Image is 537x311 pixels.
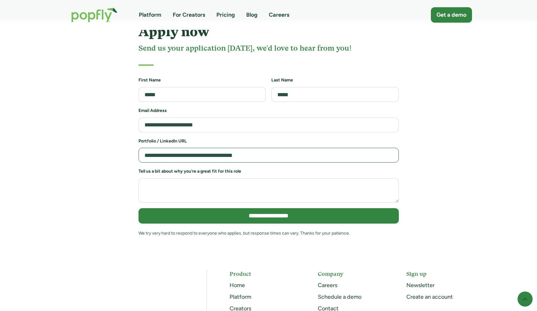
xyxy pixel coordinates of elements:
[216,11,235,19] a: Pricing
[65,1,124,29] a: home
[431,7,472,23] a: Get a demo
[318,270,383,278] h5: Company
[271,77,399,83] h6: Last Name
[173,11,205,19] a: For Creators
[138,77,266,83] h6: First Name
[230,293,251,300] a: Platform
[437,11,466,19] div: Get a demo
[138,108,399,114] h6: Email Address
[246,11,258,19] a: Blog
[139,11,161,19] a: Platform
[138,43,399,53] h4: Send us your application [DATE], we'd love to hear from you!
[230,282,245,289] a: Home
[138,138,399,144] h6: Portfolio / LinkedIn URL
[406,270,472,278] h5: Sign up
[269,11,289,19] a: Careers
[138,168,399,175] h6: Tell us a bit about why you're a great fit for this role
[138,24,399,39] h4: Apply now
[318,293,361,300] a: Schedule a demo
[230,270,295,278] h5: Product
[138,229,399,237] div: We try very hard to respond to everyone who applies, but response times can vary. Thanks for your...
[138,77,399,243] form: Job Application Form
[406,282,435,289] a: Newsletter
[406,293,453,300] a: Create an account
[318,282,337,289] a: Careers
